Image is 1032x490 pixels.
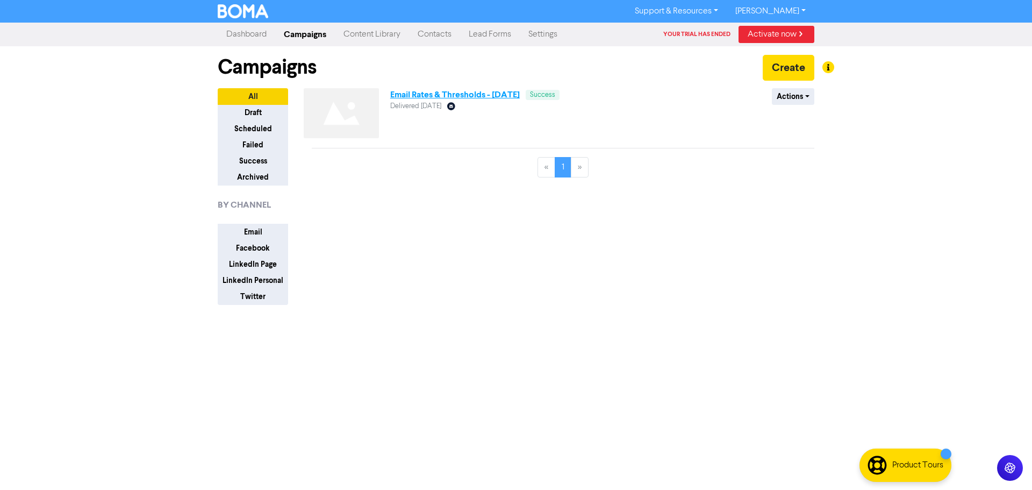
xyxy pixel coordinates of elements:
a: Settings [520,24,566,45]
a: Content Library [335,24,409,45]
span: Delivered [DATE] [390,103,441,110]
button: Success [218,153,288,169]
a: Activate now [739,26,814,43]
button: Failed [218,137,288,153]
img: Not found [304,88,379,138]
div: Your trial has ended [663,30,739,39]
img: BOMA Logo [218,4,268,18]
a: [PERSON_NAME] [727,3,814,20]
button: Archived [218,169,288,186]
a: Campaigns [275,24,335,45]
button: Draft [218,104,288,121]
button: Facebook [218,240,288,257]
button: LinkedIn Personal [218,272,288,289]
button: LinkedIn Page [218,256,288,273]
a: Page 1 is your current page [555,157,571,177]
button: All [218,88,288,105]
a: Lead Forms [460,24,520,45]
iframe: Chat Widget [978,438,1032,490]
a: Dashboard [218,24,275,45]
a: Contacts [409,24,460,45]
span: Success [530,91,555,98]
h1: Campaigns [218,55,317,80]
button: Twitter [218,288,288,305]
span: BY CHANNEL [218,198,271,211]
a: Support & Resources [626,3,727,20]
button: Create [763,55,814,81]
a: Email Rates & Thresholds - [DATE] [390,89,520,100]
button: Scheduled [218,120,288,137]
button: Email [218,224,288,240]
button: Actions [772,88,814,105]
